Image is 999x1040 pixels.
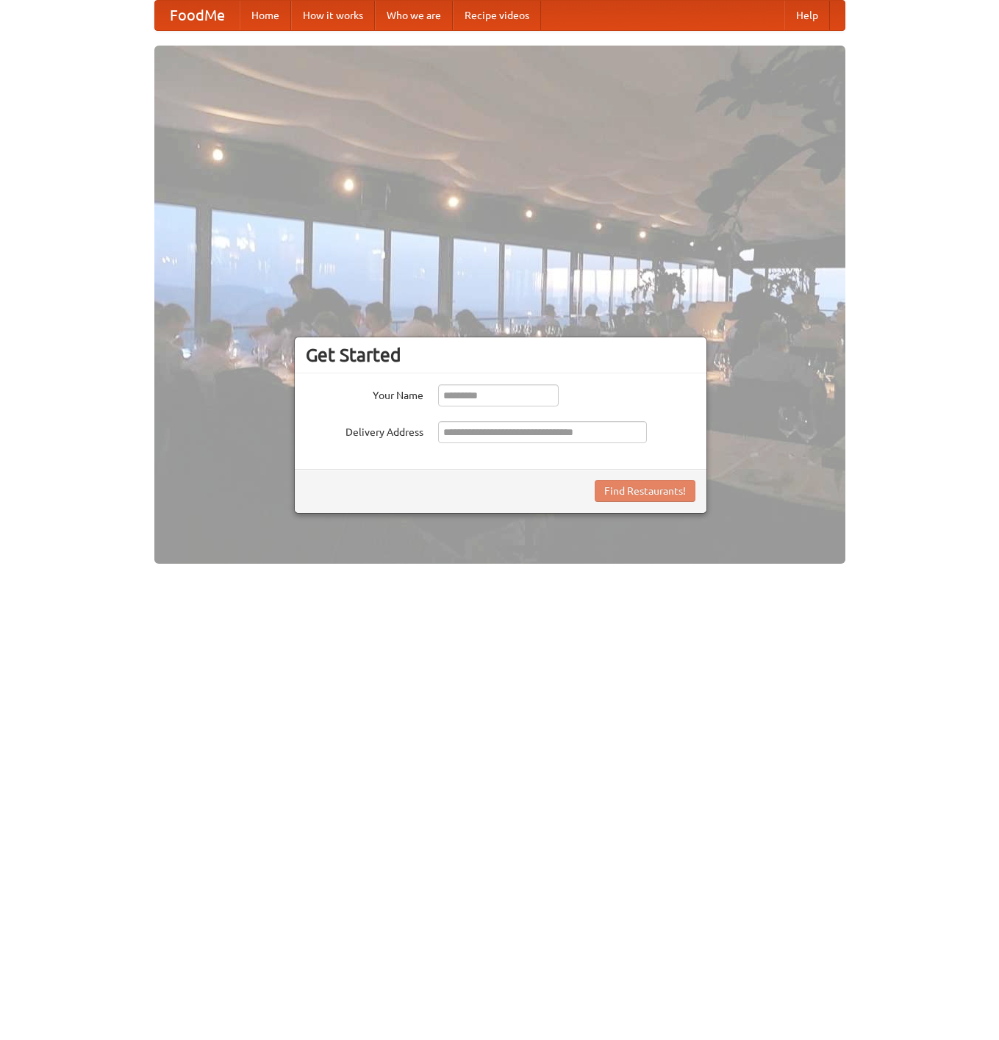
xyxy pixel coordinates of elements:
[784,1,830,30] a: Help
[375,1,453,30] a: Who we are
[453,1,541,30] a: Recipe videos
[306,384,423,403] label: Your Name
[306,344,695,366] h3: Get Started
[291,1,375,30] a: How it works
[595,480,695,502] button: Find Restaurants!
[155,1,240,30] a: FoodMe
[240,1,291,30] a: Home
[306,421,423,440] label: Delivery Address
